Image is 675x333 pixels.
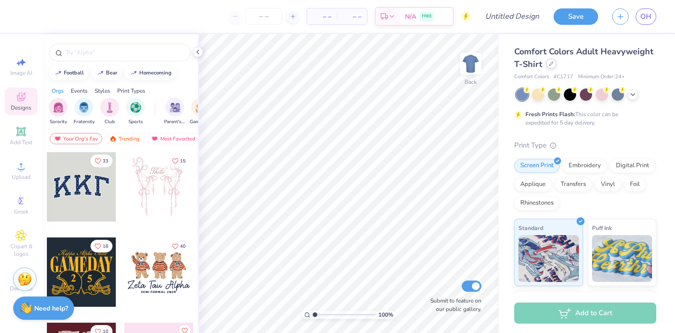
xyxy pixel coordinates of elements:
button: Like [168,240,190,252]
div: Back [465,78,477,86]
img: Puff Ink [592,235,652,282]
div: filter for Sorority [49,98,67,126]
div: Events [71,87,88,95]
span: 100 % [378,311,393,319]
div: homecoming [139,70,172,75]
span: Comfort Colors [514,73,549,81]
span: 33 [103,159,108,163]
div: Transfers [555,178,592,192]
span: N/A [405,12,416,22]
span: – – [313,12,331,22]
img: Sports Image [130,102,141,113]
span: Greek [14,208,29,215]
img: Standard [518,235,579,282]
img: Parent's Weekend Image [170,102,180,113]
span: Fraternity [74,118,95,126]
div: Print Type [514,140,656,151]
span: Comfort Colors Adult Heavyweight T-Shirt [514,46,653,70]
div: filter for Sports [126,98,145,126]
div: Styles [95,87,110,95]
button: Save [554,8,598,25]
input: – – [246,8,282,25]
div: football [64,70,84,75]
button: filter button [126,98,145,126]
div: filter for Parent's Weekend [164,98,186,126]
span: Sorority [50,118,67,126]
img: most_fav.gif [151,135,158,142]
div: Trending [105,133,144,144]
img: Sorority Image [53,102,64,113]
input: Untitled Design [478,7,547,26]
img: Game Day Image [195,102,206,113]
div: Embroidery [562,159,607,173]
div: Most Favorited [147,133,200,144]
label: Submit to feature on our public gallery. [425,296,481,313]
div: Rhinestones [514,196,560,210]
span: Add Text [10,139,32,146]
span: Minimum Order: 24 + [578,73,625,81]
button: filter button [190,98,211,126]
div: Foil [624,178,646,192]
button: filter button [100,98,119,126]
div: Print Types [117,87,145,95]
div: This color can be expedited for 5 day delivery. [525,110,641,127]
img: Back [461,54,480,73]
span: Upload [12,173,30,181]
span: Standard [518,223,543,233]
button: filter button [164,98,186,126]
div: filter for Club [100,98,119,126]
span: Decorate [10,285,32,292]
button: filter button [49,98,67,126]
div: filter for Fraternity [74,98,95,126]
span: 18 [103,244,108,249]
strong: Fresh Prints Flash: [525,111,575,118]
span: – – [343,12,361,22]
button: filter button [74,98,95,126]
span: Sports [128,118,143,126]
span: Parent's Weekend [164,118,186,126]
img: trend_line.gif [130,70,137,76]
span: Designs [11,104,31,111]
img: Club Image [105,102,115,113]
div: Digital Print [610,159,655,173]
button: football [49,66,88,80]
span: Puff Ink [592,223,612,233]
button: Like [90,240,112,252]
button: Like [90,155,112,167]
img: trend_line.gif [54,70,62,76]
button: Like [168,155,190,167]
span: 15 [180,159,186,163]
strong: Need help? [34,304,68,313]
img: trend_line.gif [97,70,104,76]
button: bear [91,66,121,80]
span: FREE [422,13,432,20]
span: 40 [180,244,186,249]
img: trending.gif [109,135,117,142]
div: Orgs [52,87,64,95]
button: homecoming [125,66,176,80]
img: most_fav.gif [54,135,61,142]
span: Image AI [10,69,32,77]
div: Vinyl [595,178,621,192]
span: Club [105,118,115,126]
div: Your Org's Fav [50,133,102,144]
div: bear [106,70,117,75]
input: Try "Alpha" [65,48,185,57]
a: OH [636,8,656,25]
div: Screen Print [514,159,560,173]
span: Game Day [190,118,211,126]
div: Applique [514,178,552,192]
img: Fraternity Image [79,102,89,113]
div: filter for Game Day [190,98,211,126]
span: OH [640,11,652,22]
span: Clipart & logos [5,243,37,258]
span: # C1717 [554,73,573,81]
